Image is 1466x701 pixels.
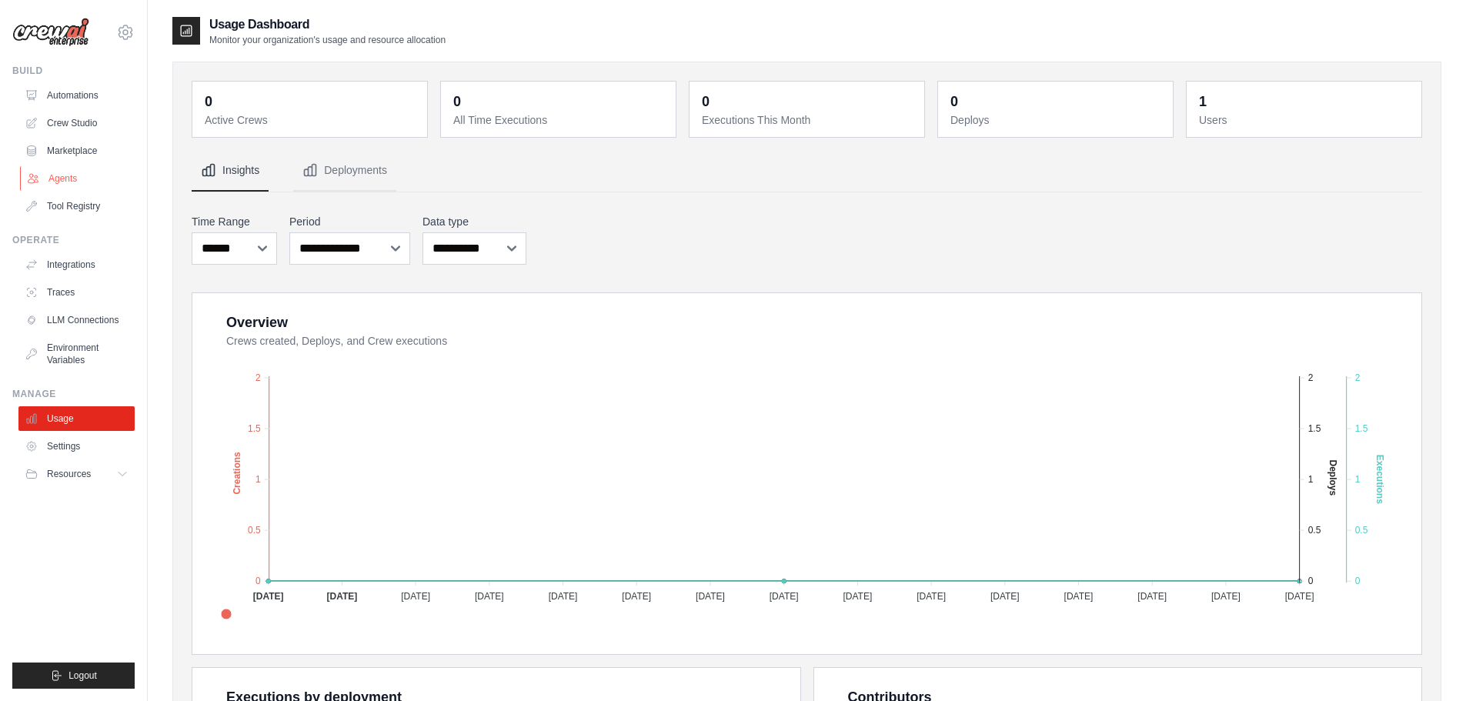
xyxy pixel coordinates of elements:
div: Overview [226,312,288,333]
tspan: [DATE] [917,591,946,602]
dt: Executions This Month [702,112,915,128]
dt: Users [1199,112,1412,128]
h2: Usage Dashboard [209,15,446,34]
a: Usage [18,406,135,431]
tspan: [DATE] [475,591,504,602]
tspan: [DATE] [622,591,651,602]
text: Executions [1374,455,1385,504]
a: Automations [18,83,135,108]
tspan: 0.5 [1308,525,1321,536]
tspan: [DATE] [1064,591,1094,602]
button: Deployments [293,150,396,192]
tspan: [DATE] [326,591,357,602]
a: Crew Studio [18,111,135,135]
p: Monitor your organization's usage and resource allocation [209,34,446,46]
span: Resources [47,468,91,480]
tspan: 1.5 [1355,423,1368,434]
dt: Deploys [950,112,1164,128]
button: Logout [12,663,135,689]
text: Deploys [1327,459,1338,496]
label: Period [289,214,410,229]
span: Logout [68,669,97,682]
tspan: [DATE] [990,591,1020,602]
div: Manage [12,388,135,400]
div: 0 [205,91,212,112]
tspan: 1 [255,474,261,485]
div: 1 [1199,91,1207,112]
a: Traces [18,280,135,305]
a: Environment Variables [18,335,135,372]
a: LLM Connections [18,308,135,332]
tspan: 2 [1355,372,1361,383]
tspan: 1 [1308,474,1314,485]
a: Agents [20,166,136,191]
text: Creations [232,452,242,495]
tspan: 1.5 [1308,423,1321,434]
dt: Crews created, Deploys, and Crew executions [226,333,1403,349]
tspan: [DATE] [1137,591,1167,602]
tspan: 2 [255,372,261,383]
dt: All Time Executions [453,112,666,128]
tspan: [DATE] [1211,591,1241,602]
a: Integrations [18,252,135,277]
button: Insights [192,150,269,192]
a: Tool Registry [18,194,135,219]
tspan: [DATE] [253,591,284,602]
tspan: [DATE] [401,591,430,602]
tspan: [DATE] [696,591,725,602]
tspan: 0 [1355,576,1361,586]
nav: Tabs [192,150,1422,192]
tspan: [DATE] [1285,591,1314,602]
tspan: 0 [1308,576,1314,586]
img: Logo [12,18,89,47]
button: Resources [18,462,135,486]
label: Time Range [192,214,277,229]
div: 0 [950,91,958,112]
tspan: 1.5 [248,423,261,434]
tspan: [DATE] [770,591,799,602]
a: Marketplace [18,139,135,163]
tspan: 0.5 [1355,525,1368,536]
tspan: [DATE] [549,591,578,602]
div: Operate [12,234,135,246]
tspan: 1 [1355,474,1361,485]
div: 0 [702,91,710,112]
div: Build [12,65,135,77]
tspan: 0.5 [248,525,261,536]
tspan: 0 [255,576,261,586]
tspan: 2 [1308,372,1314,383]
dt: Active Crews [205,112,418,128]
label: Data type [422,214,526,229]
tspan: [DATE] [843,591,872,602]
a: Settings [18,434,135,459]
div: 0 [453,91,461,112]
